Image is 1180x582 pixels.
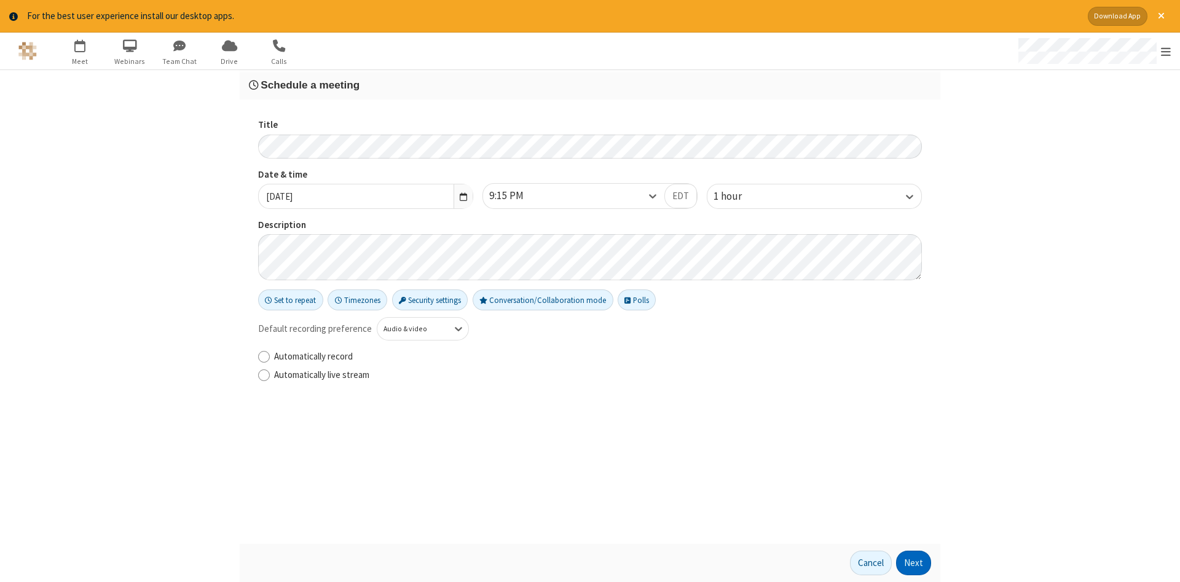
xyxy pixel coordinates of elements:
span: Meet [57,56,103,67]
span: Schedule a meeting [261,79,360,91]
label: Title [258,118,922,132]
img: QA Selenium DO NOT DELETE OR CHANGE [18,42,37,60]
button: Cancel [850,551,892,575]
span: Team Chat [157,56,203,67]
label: Date & time [258,168,473,182]
button: EDT [664,184,697,208]
label: Description [258,218,922,232]
button: Set to repeat [258,289,323,310]
button: Conversation/Collaboration mode [473,289,613,310]
button: Next [896,551,931,575]
button: Polls [618,289,656,310]
button: Logo [4,33,50,69]
div: For the best user experience install our desktop apps. [27,9,1079,23]
div: Open menu [1007,33,1180,69]
label: Automatically record [274,350,922,364]
span: Default recording preference [258,322,372,336]
button: Security settings [392,289,468,310]
div: Audio & video [383,324,442,335]
button: Close alert [1152,7,1171,26]
button: Timezones [328,289,387,310]
label: Automatically live stream [274,368,922,382]
div: 9:15 PM [489,188,545,204]
button: Download App [1088,7,1147,26]
span: Calls [256,56,302,67]
span: Webinars [107,56,153,67]
div: 1 hour [714,189,763,205]
span: Drive [206,56,253,67]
